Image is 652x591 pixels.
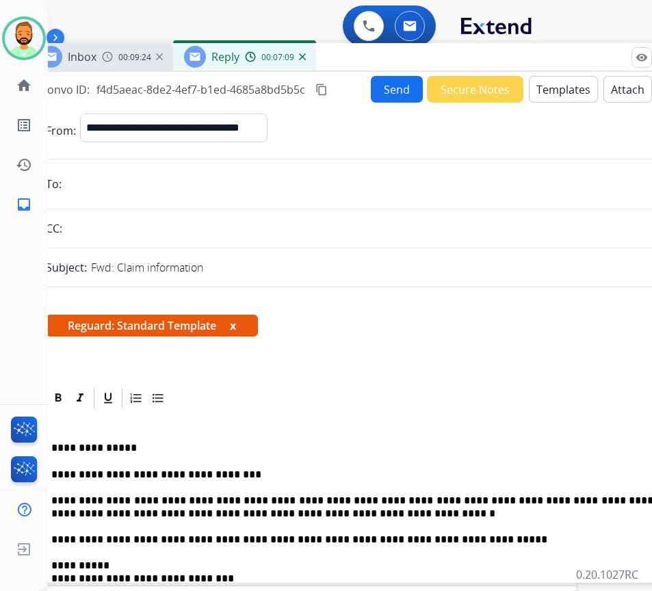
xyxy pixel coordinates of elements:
div: Bold [48,388,68,408]
p: 0.20.1027RC [576,566,638,583]
span: Inbox [68,49,96,64]
p: Convo ID: [40,81,90,98]
mat-icon: remove_red_eye [636,51,648,64]
p: From: [46,122,76,139]
span: f4d5aeac-8de2-4ef7-b1ed-4685a8bd5b5c [96,82,305,97]
button: x [230,317,236,334]
p: Subject: [46,259,87,276]
mat-icon: history [16,157,32,173]
button: Attach [603,76,652,103]
span: 00:07:09 [261,52,294,63]
span: Reguard: Standard Template [46,315,258,337]
button: Send [371,76,423,103]
div: Ordered List [126,388,146,408]
button: Secure Notes [427,76,523,103]
div: Underline [98,388,118,408]
div: Bullet List [148,388,168,408]
mat-icon: home [16,77,32,94]
span: Reply [211,49,239,64]
mat-icon: inbox [16,196,32,213]
p: CC: [46,220,62,237]
div: Italic [70,388,90,408]
img: avatar [5,19,43,57]
mat-icon: list_alt [16,117,32,133]
button: Templates [529,76,598,103]
p: Fwd: Claim information [91,259,203,276]
p: To: [46,176,62,192]
mat-icon: content_copy [315,83,328,96]
span: 00:09:24 [118,52,151,63]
